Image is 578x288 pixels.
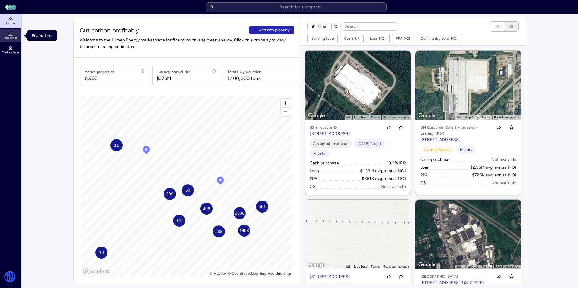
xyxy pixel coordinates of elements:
div: Loan [420,164,430,171]
span: Filter [317,23,327,29]
div: Map marker [213,225,225,237]
input: Search [341,23,399,30]
span: [DATE] Target [358,141,381,147]
button: Zoom out [281,107,290,116]
button: PPA NOI [392,34,414,43]
button: Community Solar NOI [417,34,461,43]
div: Map marker [182,184,194,196]
span: 209 [166,191,173,197]
a: Mapbox [210,271,227,276]
div: Cash purchase [420,156,449,163]
div: Active properties [85,69,115,75]
button: Cards view [490,21,505,32]
div: Map marker [238,225,250,237]
p: 85 Innovation Dr [310,124,350,130]
button: Cash IRR [340,34,363,43]
div: Building type [311,35,334,41]
div: 19.2% IRR [387,160,406,167]
p: [STREET_ADDRESS] [310,274,350,280]
a: Map feedback [260,271,291,276]
button: Toggle favorite [507,123,516,132]
span: Welcome to the Lumen Energy marketplace for financing on-site clean energy. Click on a property t... [80,37,294,50]
button: Filter [307,23,331,30]
div: $861K avg. annual NOI [362,176,406,182]
span: 11 [114,142,119,149]
p: [GEOGRAPHIC_DATA] [420,274,484,280]
button: List view [499,21,519,32]
span: 60 [185,187,190,194]
p: [STREET_ADDRESS] [310,130,350,137]
div: PPA [420,172,428,179]
img: Watershed [4,271,16,286]
div: CS [310,183,316,190]
div: Map marker [216,176,225,187]
span: Zoom out [281,108,290,116]
div: $2.56M avg. annual NOI [470,164,517,171]
span: 551 [259,203,266,210]
span: Home [6,22,15,25]
div: PPA NOI [396,35,410,41]
span: Properties [3,36,18,40]
span: 2636 [235,210,244,216]
a: OpenStreetMap [228,271,258,276]
a: Map85 Innovation Dr[STREET_ADDRESS]Toggle favoriteAlbany International[DATE] TargetPriorityCash p... [305,51,411,195]
div: Map marker [110,139,123,151]
div: Max avg. annual NOI [156,69,191,75]
div: $726K avg. annual NOI [472,172,516,179]
span: 589 [215,228,222,235]
div: Map marker [142,145,151,156]
div: Properties [27,30,57,41]
div: Map marker [200,203,213,215]
span: Priority [460,147,472,153]
canvas: Map [81,96,293,277]
span: Priority [313,150,326,156]
span: Albany International [313,141,348,147]
div: Map marker [256,201,268,213]
span: General Motors [424,147,451,153]
button: Loan NOI [366,34,389,43]
div: CS [420,180,426,186]
div: Map marker [95,247,107,259]
button: Toggle favorite [396,123,406,132]
span: 406 [203,205,210,212]
div: Map marker [164,188,176,200]
div: Cash IRR [344,35,360,41]
div: Not available [491,180,516,186]
div: Not available [491,156,516,163]
span: 16 [99,249,104,256]
span: Marketplace [2,51,19,54]
span: 970 [176,217,183,224]
button: Toggle favorite [396,272,406,281]
div: Total CO₂ reduction [228,69,262,75]
button: Add new property [249,26,294,34]
span: 6,903 [85,75,115,82]
div: Map marker [234,207,246,219]
div: Loan NOI [370,35,386,41]
a: MapGM Customer Care & Aftersales - Lansing NPDC[STREET_ADDRESS]Toggle favoriteGeneral MotorsPrior... [415,51,521,195]
input: Search for a property [206,2,387,12]
div: PPA [310,176,318,182]
span: Cut carbon profitably [80,26,247,35]
div: Not available [381,183,406,190]
div: Cash purchase [310,160,339,167]
button: Building type [308,34,337,43]
span: Add new property [259,27,290,33]
div: Map marker [173,215,185,227]
span: 1453 [239,227,249,234]
div: 1,100,000 tons [228,75,260,82]
div: Community Solar NOI [421,35,458,41]
p: GM Customer Care & Aftersales - Lansing NPDC [420,124,490,136]
div: Loan [310,168,319,174]
div: $1.29M avg. annual NOI [360,168,406,174]
p: [STREET_ADDRESS][US_STATE] [420,280,484,286]
span: $376M [156,75,191,82]
p: [STREET_ADDRESS] [420,136,490,143]
button: Toggle favorite [507,272,516,281]
a: Mapbox logo [83,268,109,275]
button: Zoom in [281,99,290,107]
